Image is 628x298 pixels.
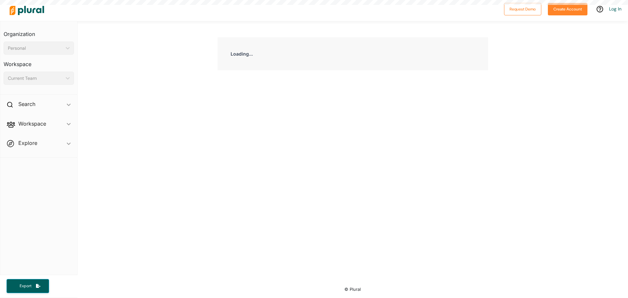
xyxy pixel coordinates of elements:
[548,3,587,15] button: Create Account
[8,75,63,82] div: Current Team
[4,55,74,69] h3: Workspace
[609,6,621,12] a: Log In
[4,25,74,39] h3: Organization
[18,100,35,108] h2: Search
[218,37,488,70] div: Loading...
[8,45,63,52] div: Personal
[548,5,587,12] a: Create Account
[504,3,541,15] button: Request Demo
[344,287,361,292] small: © Plural
[504,5,541,12] a: Request Demo
[15,283,36,289] span: Export
[7,279,49,293] button: Export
